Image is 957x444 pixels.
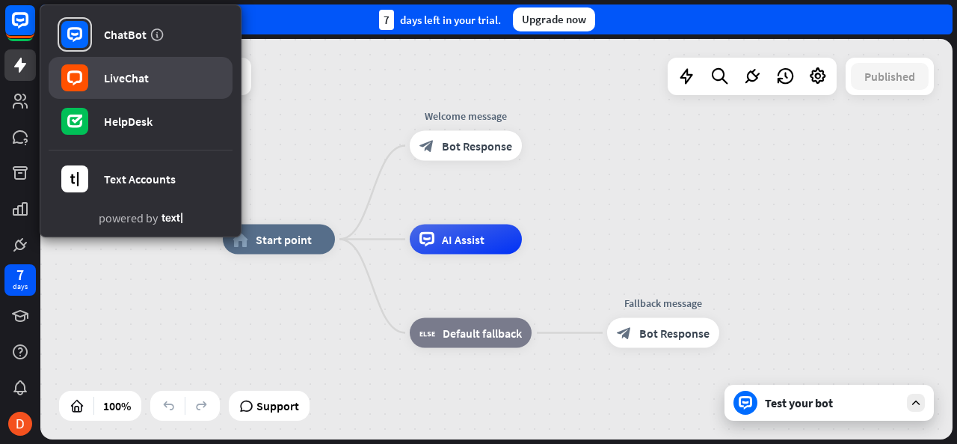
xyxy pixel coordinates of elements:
span: AI Assist [442,232,484,247]
button: Published [851,63,929,90]
i: block_fallback [419,326,435,341]
div: Upgrade now [513,7,595,31]
div: days left in your trial. [379,10,501,30]
div: Welcome message [399,109,533,124]
i: block_bot_response [419,139,434,153]
span: Support [256,394,299,418]
div: Fallback message [596,296,730,311]
span: Bot Response [442,139,512,153]
div: 7 [16,268,24,282]
i: home_2 [233,232,248,247]
i: block_bot_response [617,326,632,341]
span: Start point [256,232,312,247]
span: Bot Response [639,326,710,341]
div: 7 [379,10,394,30]
div: days [13,282,28,292]
a: 7 days [4,264,36,296]
span: Default fallback [443,326,522,341]
div: Test your bot [765,395,899,410]
div: 100% [99,394,135,418]
button: Open LiveChat chat widget [12,6,57,51]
